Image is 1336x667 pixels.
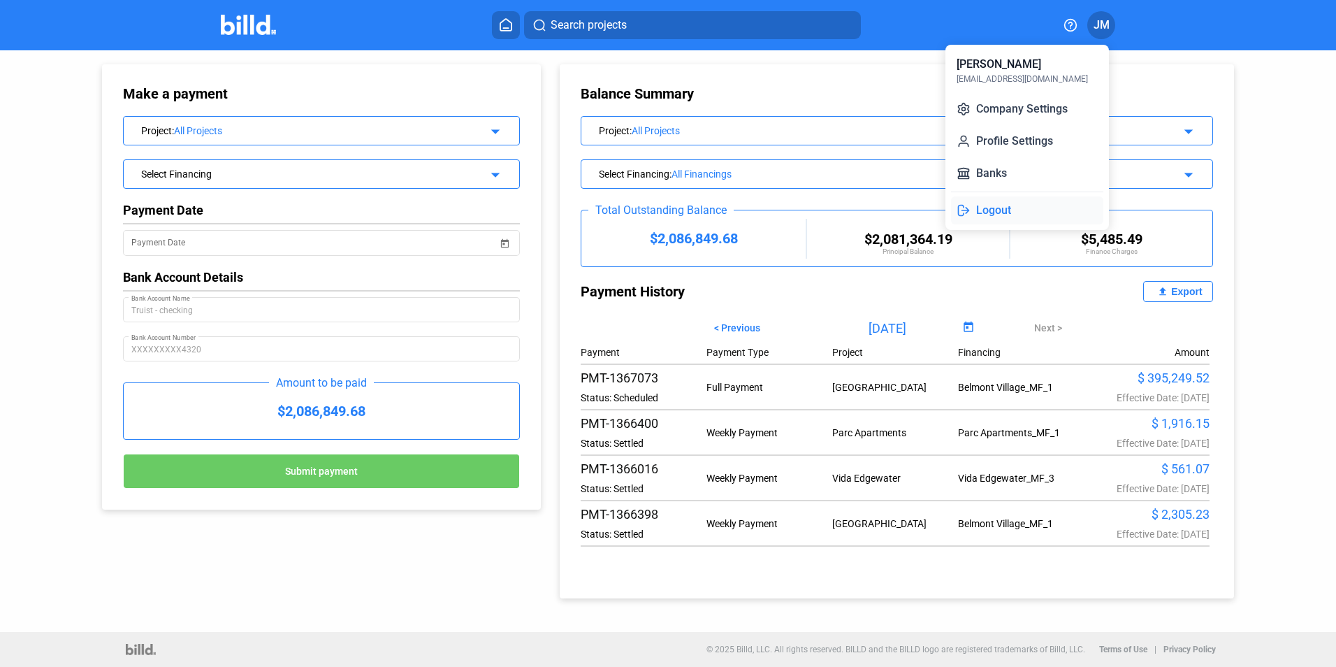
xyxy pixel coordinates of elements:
[951,95,1103,123] button: Company Settings
[957,73,1088,85] div: [EMAIL_ADDRESS][DOMAIN_NAME]
[957,56,1041,73] div: [PERSON_NAME]
[951,127,1103,155] button: Profile Settings
[951,159,1103,187] button: Banks
[951,196,1103,224] button: Logout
